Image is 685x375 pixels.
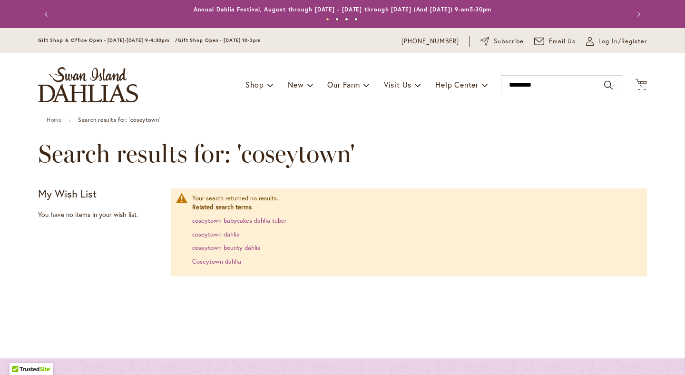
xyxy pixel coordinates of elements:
span: 1 [640,83,642,89]
a: Annual Dahlia Festival, August through [DATE] - [DATE] through [DATE] (And [DATE]) 9-am5:30pm [194,6,492,13]
a: Home [47,116,61,123]
span: Email Us [549,37,576,46]
a: coseytown dahlia [192,230,240,238]
span: Gift Shop & Office Open - [DATE]-[DATE] 9-4:30pm / [38,37,178,43]
button: 2 of 4 [335,18,339,21]
button: Next [628,5,647,24]
dt: Related search terms [192,203,637,212]
div: Your search returned no results. [192,194,637,266]
span: Gift Shop Open - [DATE] 10-3pm [178,37,261,43]
a: Email Us [534,37,576,46]
span: Help Center [435,79,479,89]
a: [PHONE_NUMBER] [401,37,459,46]
strong: My Wish List [38,187,97,200]
button: 3 of 4 [345,18,348,21]
a: store logo [38,67,138,102]
button: Previous [38,5,57,24]
a: coseytown bounty dahlia [192,244,261,252]
a: Log In/Register [586,37,647,46]
a: Subscribe [480,37,524,46]
span: Our Farm [327,79,360,89]
button: 1 [635,79,647,91]
a: coseytown babycakes dahlia tuber [192,217,286,225]
span: Shop [245,79,264,89]
span: Search results for: 'coseytown' [38,139,355,168]
span: Subscribe [494,37,524,46]
span: Log In/Register [598,37,647,46]
a: Coseytown dahlia [192,257,241,266]
button: 4 of 4 [354,18,358,21]
strong: Search results for: 'coseytown' [78,116,160,123]
div: You have no items in your wish list. [38,210,165,219]
span: Visit Us [384,79,411,89]
span: New [288,79,303,89]
button: 1 of 4 [326,18,329,21]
